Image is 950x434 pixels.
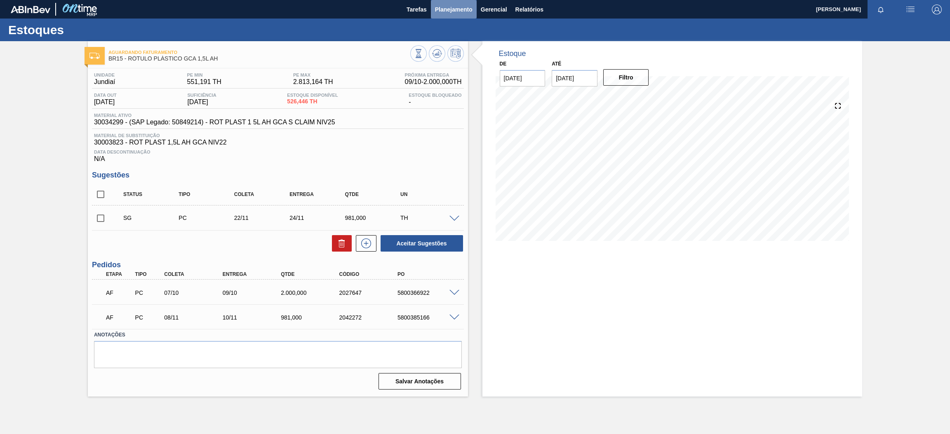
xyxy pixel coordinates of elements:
[108,56,410,62] span: BR15 - RÓTULO PLÁSTICO GCA 1,5L AH
[94,119,335,126] span: 30034299 - (SAP Legado: 50849214) - ROT PLAST 1 5L AH GCA S CLAIM NIV25
[94,139,462,146] span: 30003823 - ROT PLAST 1,5L AH GCA NIV22
[94,72,115,77] span: Unidade
[89,53,100,59] img: Ícone
[447,45,464,62] button: Programar Estoque
[162,314,228,321] div: 08/11/2025
[92,171,464,180] h3: Sugestões
[405,72,462,77] span: Próxima Entrega
[337,314,404,321] div: 2042272
[94,329,462,341] label: Anotações
[552,61,561,67] label: Até
[133,271,165,277] div: Tipo
[121,191,184,197] div: Status
[92,261,464,269] h3: Pedidos
[337,271,404,277] div: Código
[221,289,287,296] div: 09/10/2025
[435,5,473,14] span: Planejamento
[398,215,461,221] div: TH
[405,78,462,86] span: 09/10 - 2.000,000 TH
[407,93,463,106] div: -
[94,98,117,106] span: [DATE]
[500,61,507,67] label: De
[121,215,184,221] div: Sugestão Criada
[104,284,135,302] div: Aguardando Faturamento
[92,146,464,163] div: N/A
[162,289,228,296] div: 07/10/2025
[232,191,295,197] div: Coleta
[407,5,427,14] span: Tarefas
[429,45,445,62] button: Atualizar Gráfico
[176,191,239,197] div: Tipo
[94,133,462,138] span: Material de Substituição
[552,70,597,86] input: dd/mm/yyyy
[232,215,295,221] div: 22/11/2025
[187,93,216,98] span: Suficiência
[106,314,133,321] p: AF
[108,50,410,55] span: Aguardando Faturamento
[293,72,333,77] span: PE MAX
[287,191,350,197] div: Entrega
[94,149,462,154] span: Data Descontinuação
[481,5,507,14] span: Gerencial
[500,70,546,86] input: dd/mm/yyyy
[515,5,543,14] span: Relatórios
[905,5,915,14] img: userActions
[287,98,338,105] span: 526,446 TH
[499,49,526,58] div: Estoque
[379,373,461,390] button: Salvar Anotações
[343,215,406,221] div: 981,000
[133,314,165,321] div: Pedido de Compra
[187,72,221,77] span: PE MIN
[176,215,239,221] div: Pedido de Compra
[376,234,464,252] div: Aceitar Sugestões
[104,271,135,277] div: Etapa
[932,5,942,14] img: Logout
[133,289,165,296] div: Pedido de Compra
[104,308,135,327] div: Aguardando Faturamento
[603,69,649,86] button: Filtro
[381,235,463,252] button: Aceitar Sugestões
[11,6,50,13] img: TNhmsLtSVTkK8tSr43FrP2fwEKptu5GPRR3wAAAABJRU5ErkJggg==
[187,98,216,106] span: [DATE]
[343,191,406,197] div: Qtde
[221,271,287,277] div: Entrega
[8,25,155,35] h1: Estoques
[94,113,335,118] span: Material ativo
[162,271,228,277] div: Coleta
[395,271,462,277] div: PO
[279,314,345,321] div: 981,000
[106,289,133,296] p: AF
[279,271,345,277] div: Qtde
[221,314,287,321] div: 10/11/2025
[409,93,461,98] span: Estoque Bloqueado
[410,45,427,62] button: Visão Geral dos Estoques
[868,4,894,15] button: Notificações
[398,191,461,197] div: UN
[94,78,115,86] span: Jundiaí
[187,78,221,86] span: 551,191 TH
[395,314,462,321] div: 5800385166
[328,235,352,252] div: Excluir Sugestões
[94,93,117,98] span: Data out
[293,78,333,86] span: 2.813,164 TH
[287,93,338,98] span: Estoque Disponível
[395,289,462,296] div: 5800366922
[337,289,404,296] div: 2027647
[352,235,376,252] div: Nova sugestão
[287,215,350,221] div: 24/11/2025
[279,289,345,296] div: 2.000,000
